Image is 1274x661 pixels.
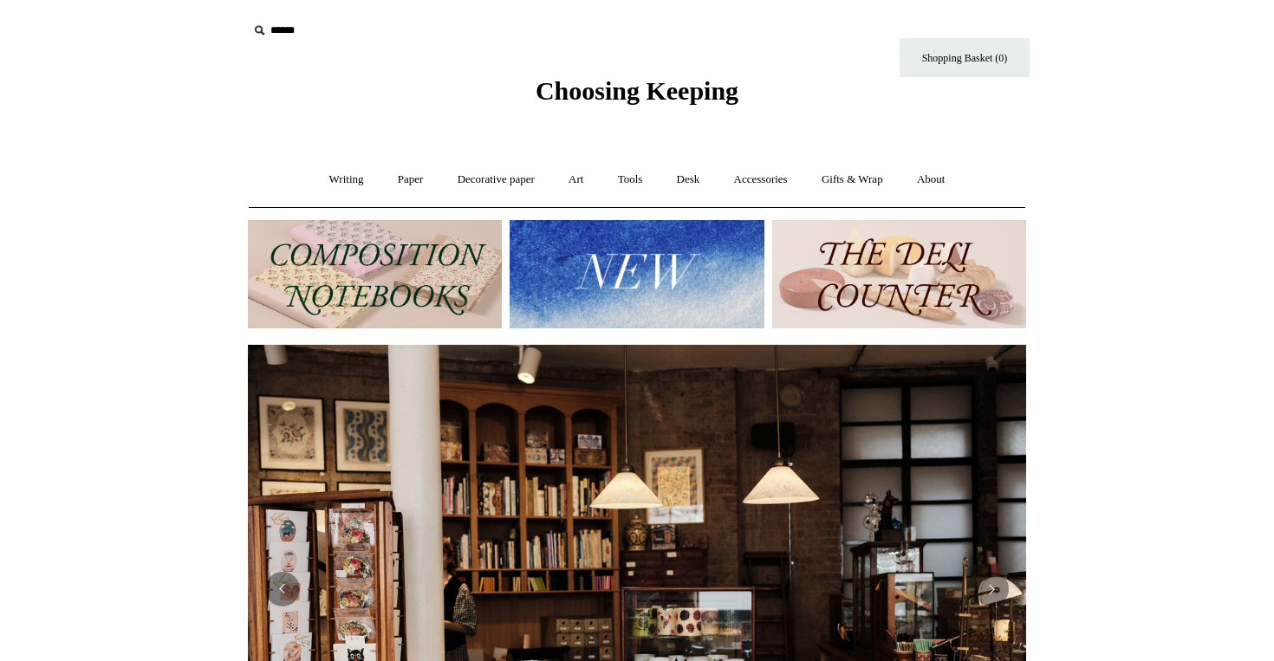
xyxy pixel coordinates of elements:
button: Previous [265,572,300,606]
a: Decorative paper [442,157,550,203]
img: The Deli Counter [772,220,1026,328]
a: Shopping Basket (0) [900,38,1030,77]
a: Accessories [718,157,803,203]
a: About [901,157,961,203]
span: Choosing Keeping [536,76,738,105]
a: Desk [661,157,716,203]
button: Next [974,572,1009,606]
img: 202302 Composition ledgers.jpg__PID:69722ee6-fa44-49dd-a067-31375e5d54ec [248,220,502,328]
a: Choosing Keeping [536,90,738,102]
a: Writing [314,157,380,203]
a: Gifts & Wrap [806,157,899,203]
a: Paper [382,157,439,203]
a: Art [553,157,599,203]
img: New.jpg__PID:f73bdf93-380a-4a35-bcfe-7823039498e1 [510,220,764,328]
a: Tools [602,157,659,203]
